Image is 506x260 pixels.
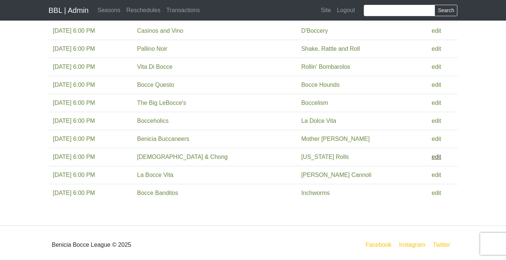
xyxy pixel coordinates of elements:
a: Seasons [94,3,123,18]
a: [DATE] 6:00 PM [53,28,95,34]
a: [DATE] 6:00 PM [53,136,95,142]
div: Benicia Bocce League © 2025 [43,232,253,258]
a: Bocceholics [137,118,168,124]
a: Pallino Noir [137,46,167,52]
a: edit [432,118,441,124]
a: Boccelism [301,100,328,106]
a: Mother [PERSON_NAME] [301,136,370,142]
a: Transactions [163,3,203,18]
a: Twitter [431,240,456,249]
a: Benicia Buccaneers [137,136,189,142]
a: Rollin' Bombarolos [301,64,350,70]
a: edit [432,64,441,70]
a: [DEMOGRAPHIC_DATA] & Chong [137,154,228,160]
a: [DATE] 6:00 PM [53,82,95,88]
a: Logout [334,3,358,18]
a: edit [432,100,441,106]
a: edit [432,136,441,142]
a: Reschedules [123,3,164,18]
a: [PERSON_NAME] Cannoli [301,172,371,178]
a: Instagram [398,240,427,249]
a: Bocce Hounds [301,82,339,88]
a: edit [432,82,441,88]
a: The Big LeBocce's [137,100,186,106]
a: edit [432,154,441,160]
a: BBL | Admin [49,3,89,18]
button: Search [435,5,457,16]
a: [DATE] 6:00 PM [53,190,95,196]
a: Shake, Rattle and Roll [301,46,360,52]
a: edit [432,28,441,34]
a: [DATE] 6:00 PM [53,64,95,70]
a: [DATE] 6:00 PM [53,154,95,160]
a: Bocce Questo [137,82,174,88]
a: D'Boccery [301,28,328,34]
a: [DATE] 6:00 PM [53,46,95,52]
a: La Bocce Vita [137,172,173,178]
a: edit [432,172,441,178]
a: [DATE] 6:00 PM [53,118,95,124]
a: Casinos and Vino [137,28,183,34]
a: La Dolce Vita [301,118,336,124]
a: edit [432,46,441,52]
a: [DATE] 6:00 PM [53,172,95,178]
a: Bocce Banditos [137,190,178,196]
a: Vita Di Bocce [137,64,172,70]
a: [US_STATE] Rolls [301,154,349,160]
a: Site [318,3,334,18]
a: Facebook [364,240,393,249]
a: Inchworms [301,190,329,196]
a: edit [432,190,441,196]
input: Search [364,5,435,16]
a: [DATE] 6:00 PM [53,100,95,106]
